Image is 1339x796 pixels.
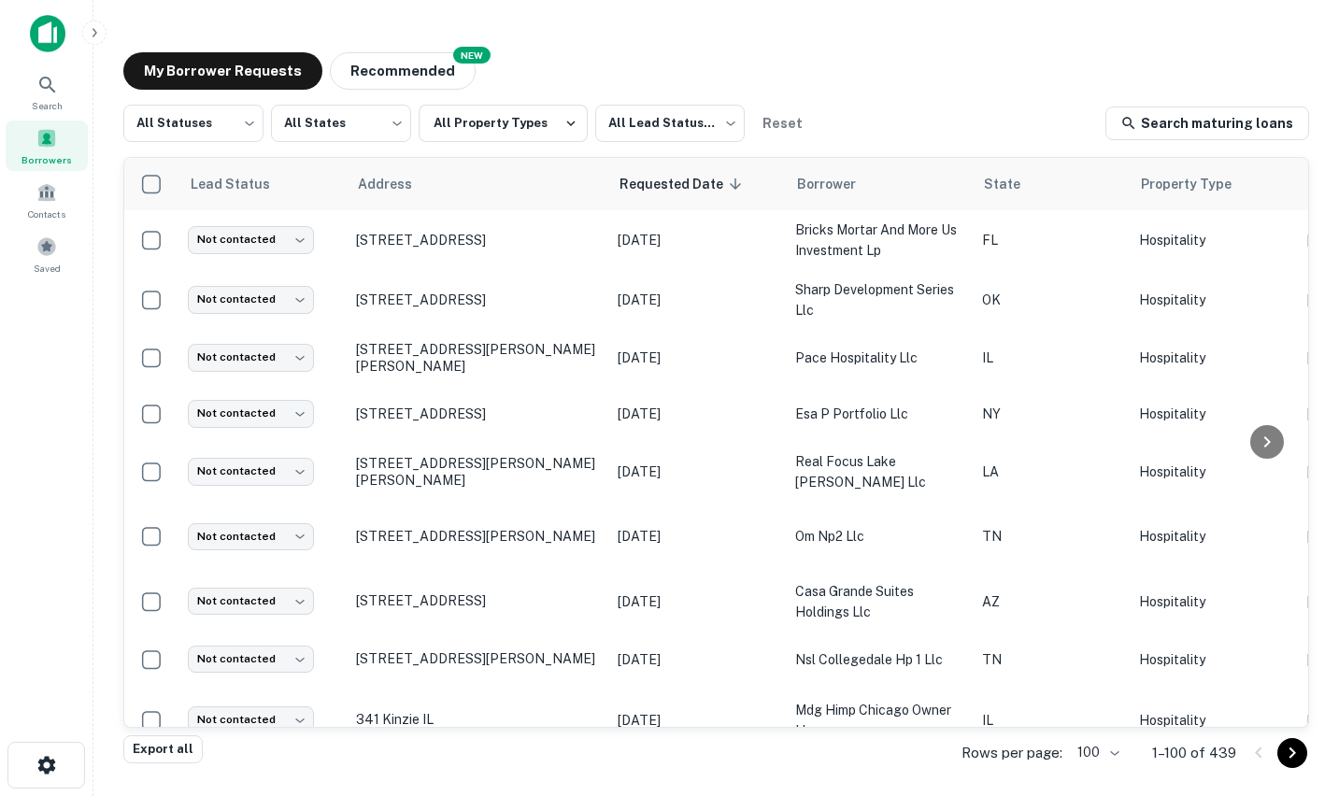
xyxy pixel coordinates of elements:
[982,404,1120,424] p: NY
[795,700,963,741] p: mdg himp chicago owner llc
[1139,526,1289,547] p: Hospitality
[188,523,314,550] div: Not contacted
[797,173,880,195] span: Borrower
[620,173,748,195] span: Requested Date
[123,99,264,148] div: All Statuses
[795,649,963,670] p: nsl collegedale hp 1 llc
[618,348,776,368] p: [DATE]
[982,710,1120,731] p: IL
[595,99,745,148] div: All Lead Statuses
[618,290,776,310] p: [DATE]
[6,175,88,225] a: Contacts
[356,455,599,489] p: [STREET_ADDRESS][PERSON_NAME][PERSON_NAME]
[188,226,314,253] div: Not contacted
[178,158,347,210] th: Lead Status
[1152,742,1236,764] p: 1–100 of 439
[356,405,599,422] p: [STREET_ADDRESS]
[32,98,63,113] span: Search
[188,458,314,485] div: Not contacted
[347,158,608,210] th: Address
[30,15,65,52] img: capitalize-icon.png
[618,591,776,612] p: [DATE]
[188,400,314,427] div: Not contacted
[982,591,1120,612] p: AZ
[795,581,963,622] p: casa grande suites holdings llc
[618,526,776,547] p: [DATE]
[982,230,1120,250] p: FL
[982,348,1120,368] p: IL
[453,47,491,64] div: NEW
[1130,158,1298,210] th: Property Type
[356,592,599,609] p: [STREET_ADDRESS]
[752,105,812,142] button: Reset
[6,66,88,117] a: Search
[618,462,776,482] p: [DATE]
[982,290,1120,310] p: OK
[356,291,599,308] p: [STREET_ADDRESS]
[795,526,963,547] p: om np2 llc
[795,279,963,320] p: sharp development series llc
[188,646,314,673] div: Not contacted
[618,649,776,670] p: [DATE]
[356,341,599,375] p: [STREET_ADDRESS][PERSON_NAME][PERSON_NAME]
[1139,290,1289,310] p: Hospitality
[1139,591,1289,612] p: Hospitality
[34,261,61,276] span: Saved
[6,121,88,171] a: Borrowers
[982,649,1120,670] p: TN
[190,173,294,195] span: Lead Status
[356,711,599,728] p: 341 Kinzie IL
[1139,462,1289,482] p: Hospitality
[608,158,786,210] th: Requested Date
[356,232,599,249] p: [STREET_ADDRESS]
[795,404,963,424] p: esa p portfolio llc
[1105,107,1309,140] a: Search maturing loans
[1246,647,1339,736] iframe: Chat Widget
[358,173,436,195] span: Address
[962,742,1062,764] p: Rows per page:
[356,528,599,545] p: [STREET_ADDRESS][PERSON_NAME]
[618,710,776,731] p: [DATE]
[123,52,322,90] button: My Borrower Requests
[982,526,1120,547] p: TN
[1139,404,1289,424] p: Hospitality
[1139,230,1289,250] p: Hospitality
[795,348,963,368] p: pace hospitality llc
[1139,348,1289,368] p: Hospitality
[188,706,314,733] div: Not contacted
[984,173,1045,195] span: State
[188,344,314,371] div: Not contacted
[271,99,411,148] div: All States
[982,462,1120,482] p: LA
[356,650,599,667] p: [STREET_ADDRESS][PERSON_NAME]
[1139,710,1289,731] p: Hospitality
[28,206,65,221] span: Contacts
[21,152,72,167] span: Borrowers
[795,220,963,261] p: bricks mortar and more us investment lp
[188,286,314,313] div: Not contacted
[618,404,776,424] p: [DATE]
[330,52,476,90] button: Recommended
[188,588,314,615] div: Not contacted
[1070,739,1122,766] div: 100
[973,158,1130,210] th: State
[795,451,963,492] p: real focus lake [PERSON_NAME] llc
[1139,649,1289,670] p: Hospitality
[786,158,973,210] th: Borrower
[1141,173,1256,195] span: Property Type
[419,105,588,142] button: All Property Types
[618,230,776,250] p: [DATE]
[1277,738,1307,768] button: Go to next page
[123,735,203,763] button: Export all
[6,229,88,279] a: Saved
